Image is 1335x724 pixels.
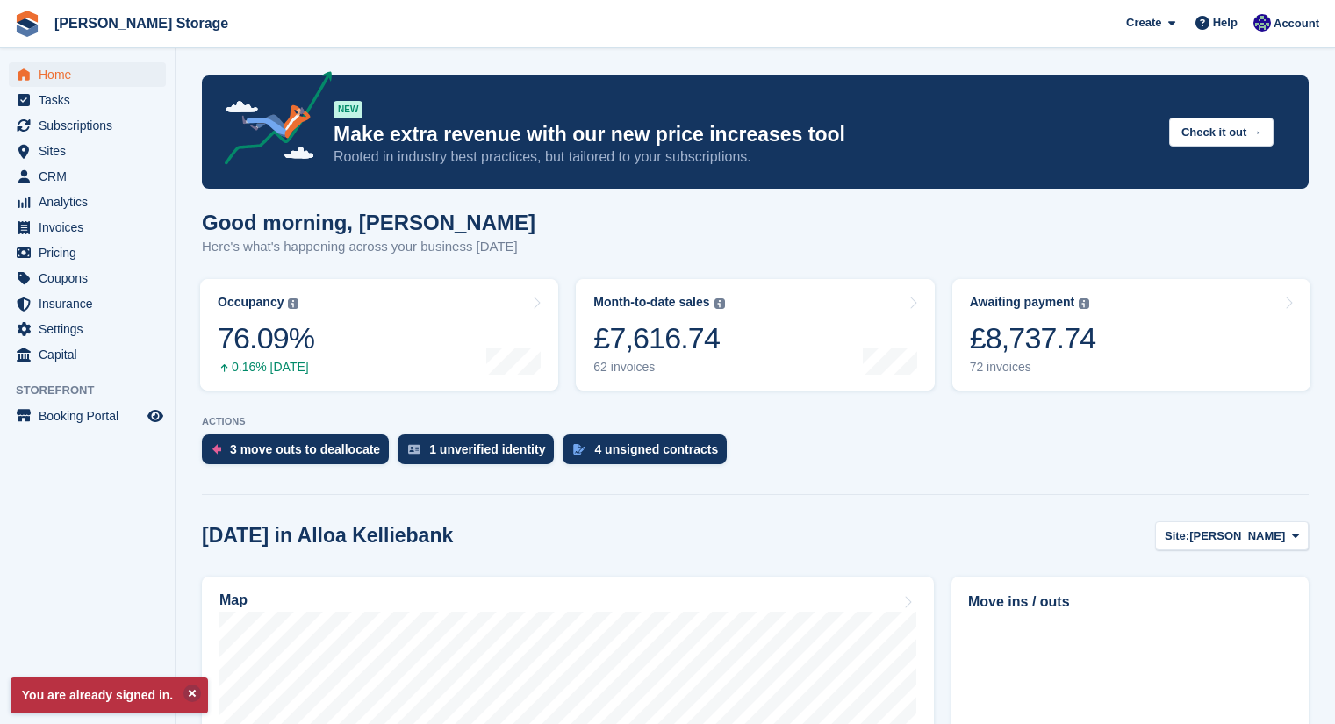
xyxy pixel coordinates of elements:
[11,677,208,713] p: You are already signed in.
[9,291,166,316] a: menu
[398,434,563,473] a: 1 unverified identity
[39,291,144,316] span: Insurance
[9,266,166,290] a: menu
[39,240,144,265] span: Pricing
[202,524,453,548] h2: [DATE] in Alloa Kelliebank
[970,295,1075,310] div: Awaiting payment
[968,591,1292,613] h2: Move ins / outs
[39,88,144,112] span: Tasks
[9,88,166,112] a: menu
[970,360,1096,375] div: 72 invoices
[9,240,166,265] a: menu
[39,139,144,163] span: Sites
[218,360,314,375] div: 0.16% [DATE]
[593,360,724,375] div: 62 invoices
[202,211,535,234] h1: Good morning, [PERSON_NAME]
[39,190,144,214] span: Analytics
[429,442,545,456] div: 1 unverified identity
[9,113,166,138] a: menu
[16,382,175,399] span: Storefront
[39,317,144,341] span: Settings
[212,444,221,455] img: move_outs_to_deallocate_icon-f764333ba52eb49d3ac5e1228854f67142a1ed5810a6f6cc68b1a99e826820c5.svg
[593,320,724,356] div: £7,616.74
[1274,15,1319,32] span: Account
[576,279,934,391] a: Month-to-date sales £7,616.74 62 invoices
[714,298,725,309] img: icon-info-grey-7440780725fd019a000dd9b08b2336e03edf1995a4989e88bcd33f0948082b44.svg
[1155,521,1309,550] button: Site: [PERSON_NAME]
[573,444,585,455] img: contract_signature_icon-13c848040528278c33f63329250d36e43548de30e8caae1d1a13099fd9432cc5.svg
[200,279,558,391] a: Occupancy 76.09% 0.16% [DATE]
[1213,14,1238,32] span: Help
[952,279,1310,391] a: Awaiting payment £8,737.74 72 invoices
[39,215,144,240] span: Invoices
[9,404,166,428] a: menu
[288,298,298,309] img: icon-info-grey-7440780725fd019a000dd9b08b2336e03edf1995a4989e88bcd33f0948082b44.svg
[202,416,1309,427] p: ACTIONS
[1253,14,1271,32] img: Ross Watt
[9,190,166,214] a: menu
[9,139,166,163] a: menu
[218,320,314,356] div: 76.09%
[47,9,235,38] a: [PERSON_NAME] Storage
[970,320,1096,356] div: £8,737.74
[14,11,40,37] img: stora-icon-8386f47178a22dfd0bd8f6a31ec36ba5ce8667c1dd55bd0f319d3a0aa187defe.svg
[593,295,709,310] div: Month-to-date sales
[145,405,166,427] a: Preview store
[230,442,380,456] div: 3 move outs to deallocate
[9,342,166,367] a: menu
[39,113,144,138] span: Subscriptions
[9,164,166,189] a: menu
[39,266,144,290] span: Coupons
[202,237,535,257] p: Here's what's happening across your business [DATE]
[9,317,166,341] a: menu
[1169,118,1274,147] button: Check it out →
[218,295,284,310] div: Occupancy
[39,404,144,428] span: Booking Portal
[334,147,1155,167] p: Rooted in industry best practices, but tailored to your subscriptions.
[408,444,420,455] img: verify_identity-adf6edd0f0f0b5bbfe63781bf79b02c33cf7c696d77639b501bdc392416b5a36.svg
[334,122,1155,147] p: Make extra revenue with our new price increases tool
[202,434,398,473] a: 3 move outs to deallocate
[210,71,333,171] img: price-adjustments-announcement-icon-8257ccfd72463d97f412b2fc003d46551f7dbcb40ab6d574587a9cd5c0d94...
[594,442,718,456] div: 4 unsigned contracts
[39,342,144,367] span: Capital
[39,62,144,87] span: Home
[39,164,144,189] span: CRM
[1165,527,1189,545] span: Site:
[1126,14,1161,32] span: Create
[1189,527,1285,545] span: [PERSON_NAME]
[219,592,248,608] h2: Map
[563,434,736,473] a: 4 unsigned contracts
[9,62,166,87] a: menu
[9,215,166,240] a: menu
[1079,298,1089,309] img: icon-info-grey-7440780725fd019a000dd9b08b2336e03edf1995a4989e88bcd33f0948082b44.svg
[334,101,362,118] div: NEW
